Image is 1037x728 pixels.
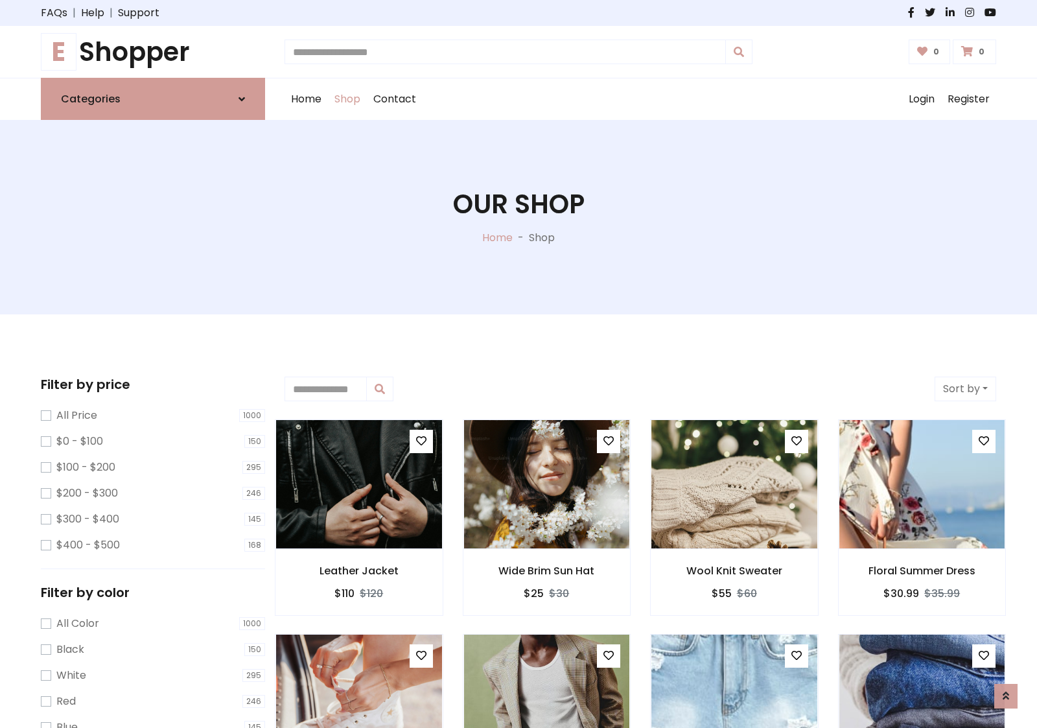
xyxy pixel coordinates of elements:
[242,669,265,682] span: 295
[41,377,265,392] h5: Filter by price
[56,694,76,709] label: Red
[41,36,265,67] h1: Shopper
[529,230,555,246] p: Shop
[712,587,732,600] h6: $55
[463,565,631,577] h6: Wide Brim Sun Hat
[56,616,99,631] label: All Color
[513,230,529,246] p: -
[118,5,159,21] a: Support
[902,78,941,120] a: Login
[328,78,367,120] a: Shop
[244,435,265,448] span: 150
[360,586,383,601] del: $120
[242,461,265,474] span: 295
[924,586,960,601] del: $35.99
[56,642,84,657] label: Black
[244,539,265,552] span: 168
[883,587,919,600] h6: $30.99
[275,565,443,577] h6: Leather Jacket
[67,5,81,21] span: |
[367,78,423,120] a: Contact
[524,587,544,600] h6: $25
[41,36,265,67] a: EShopper
[41,33,76,71] span: E
[453,189,585,220] h1: Our Shop
[41,78,265,120] a: Categories
[56,434,103,449] label: $0 - $100
[737,586,757,601] del: $60
[56,511,119,527] label: $300 - $400
[930,46,942,58] span: 0
[941,78,996,120] a: Register
[482,230,513,245] a: Home
[56,408,97,423] label: All Price
[975,46,988,58] span: 0
[909,40,951,64] a: 0
[56,486,118,501] label: $200 - $300
[41,5,67,21] a: FAQs
[56,668,86,683] label: White
[81,5,104,21] a: Help
[56,460,115,475] label: $100 - $200
[285,78,328,120] a: Home
[334,587,355,600] h6: $110
[935,377,996,401] button: Sort by
[244,513,265,526] span: 145
[239,409,265,422] span: 1000
[549,586,569,601] del: $30
[244,643,265,656] span: 150
[839,565,1006,577] h6: Floral Summer Dress
[104,5,118,21] span: |
[239,617,265,630] span: 1000
[61,93,121,105] h6: Categories
[56,537,120,553] label: $400 - $500
[41,585,265,600] h5: Filter by color
[242,487,265,500] span: 246
[242,695,265,708] span: 246
[651,565,818,577] h6: Wool Knit Sweater
[953,40,996,64] a: 0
